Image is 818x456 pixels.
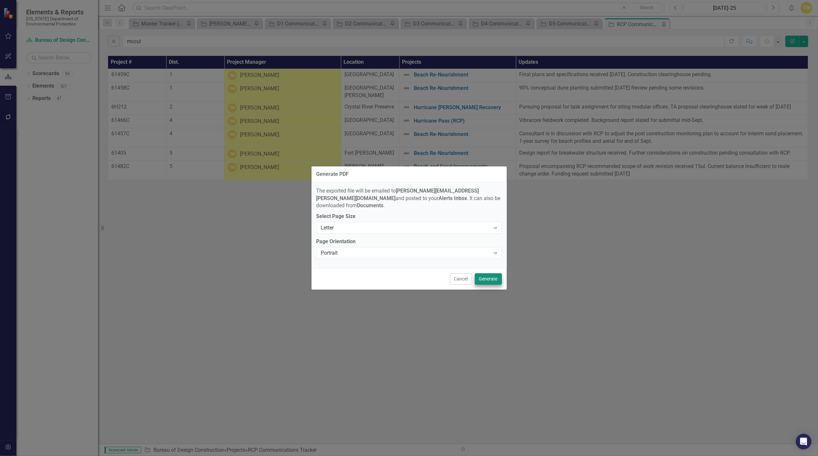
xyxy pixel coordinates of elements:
button: Generate [475,273,502,285]
div: Letter [321,224,490,232]
strong: [PERSON_NAME][EMAIL_ADDRESS][PERSON_NAME][DOMAIN_NAME] [316,188,479,201]
div: Open Intercom Messenger [796,434,811,449]
button: Cancel [450,273,472,285]
span: The exported file will be emailed to and posted to your . It can also be downloaded from . [316,188,501,209]
strong: Alerts Inbox [439,195,467,201]
div: Generate PDF [316,171,349,177]
label: Select Page Size [316,213,502,220]
label: Page Orientation [316,238,502,245]
strong: Documents [357,202,384,209]
div: Portrait [321,249,490,257]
